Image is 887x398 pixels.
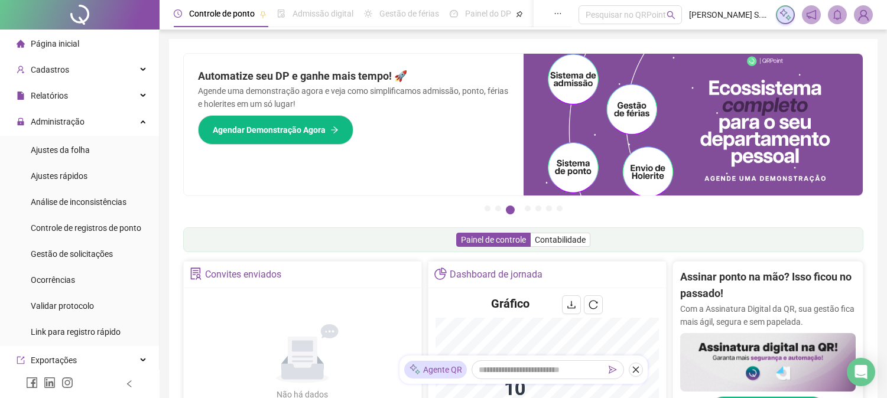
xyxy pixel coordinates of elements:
[409,364,421,376] img: sparkle-icon.fc2bf0ac1784a2077858766a79e2daf3.svg
[609,366,617,374] span: send
[632,366,640,374] span: close
[190,267,202,280] span: solution
[44,377,56,389] span: linkedin
[461,235,526,244] span: Painel de controle
[17,40,25,48] span: home
[198,68,509,84] h2: Automatize seu DP e ganhe mais tempo! 🚀
[31,275,75,285] span: Ocorrências
[198,115,353,145] button: Agendar Demonstração Agora
[450,265,542,285] div: Dashboard de jornada
[854,6,872,24] img: 24645
[31,355,77,365] span: Exportações
[680,269,856,302] h2: Assinar ponto na mão? Isso ficou no passado!
[125,380,134,388] span: left
[535,205,541,211] button: 5
[535,235,586,244] span: Contabilidade
[31,301,94,311] span: Validar protocolo
[31,327,121,337] span: Link para registro rápido
[174,9,182,18] span: clock-circle
[680,302,856,328] p: Com a Assinatura Digital da QR, sua gestão fica mais ágil, segura e sem papelada.
[832,9,843,20] span: bell
[680,333,856,392] img: banner%2F02c71560-61a6-44d4-94b9-c8ab97240462.png
[17,66,25,74] span: user-add
[26,377,38,389] span: facebook
[689,8,769,21] span: [PERSON_NAME] S.A. GASTRONOMIA
[17,356,25,364] span: export
[31,117,85,126] span: Administração
[31,39,79,48] span: Página inicial
[450,9,458,18] span: dashboard
[17,92,25,100] span: file
[293,9,353,18] span: Admissão digital
[404,361,467,379] div: Agente QR
[434,267,447,280] span: pie-chart
[557,205,563,211] button: 7
[495,205,501,211] button: 2
[31,197,126,207] span: Análise de inconsistências
[516,11,523,18] span: pushpin
[17,118,25,126] span: lock
[198,84,509,110] p: Agende uma demonstração agora e veja como simplificamos admissão, ponto, férias e holerites em um...
[205,265,281,285] div: Convites enviados
[189,9,255,18] span: Controle de ponto
[277,9,285,18] span: file-done
[330,126,339,134] span: arrow-right
[31,65,69,74] span: Cadastros
[554,9,562,18] span: ellipsis
[31,91,68,100] span: Relatórios
[31,249,113,259] span: Gestão de solicitações
[213,123,326,136] span: Agendar Demonstração Agora
[546,205,552,211] button: 6
[485,205,490,211] button: 1
[31,171,87,181] span: Ajustes rápidos
[806,9,817,20] span: notification
[779,8,792,21] img: sparkle-icon.fc2bf0ac1784a2077858766a79e2daf3.svg
[667,11,675,19] span: search
[379,9,439,18] span: Gestão de férias
[364,9,372,18] span: sun
[847,358,875,386] div: Open Intercom Messenger
[259,11,267,18] span: pushpin
[524,54,863,195] img: banner%2Fd57e337e-a0d3-4837-9615-f134fc33a8e6.png
[465,9,511,18] span: Painel do DP
[61,377,73,389] span: instagram
[589,300,598,309] span: reload
[31,223,141,233] span: Controle de registros de ponto
[491,295,529,312] h4: Gráfico
[525,205,531,211] button: 4
[567,300,576,309] span: download
[31,145,90,155] span: Ajustes da folha
[506,205,515,214] button: 3
[534,9,542,18] span: book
